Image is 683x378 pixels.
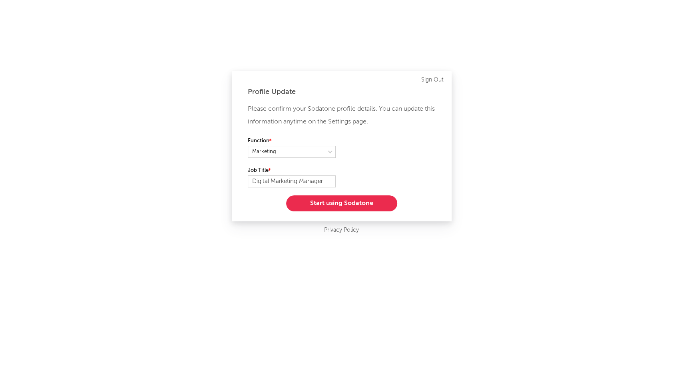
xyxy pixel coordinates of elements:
[248,136,336,146] label: Function
[286,195,397,211] button: Start using Sodatone
[324,225,359,235] a: Privacy Policy
[248,166,336,175] label: Job Title
[248,103,436,128] p: Please confirm your Sodatone profile details. You can update this information anytime on the Sett...
[421,75,444,85] a: Sign Out
[248,87,436,97] div: Profile Update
